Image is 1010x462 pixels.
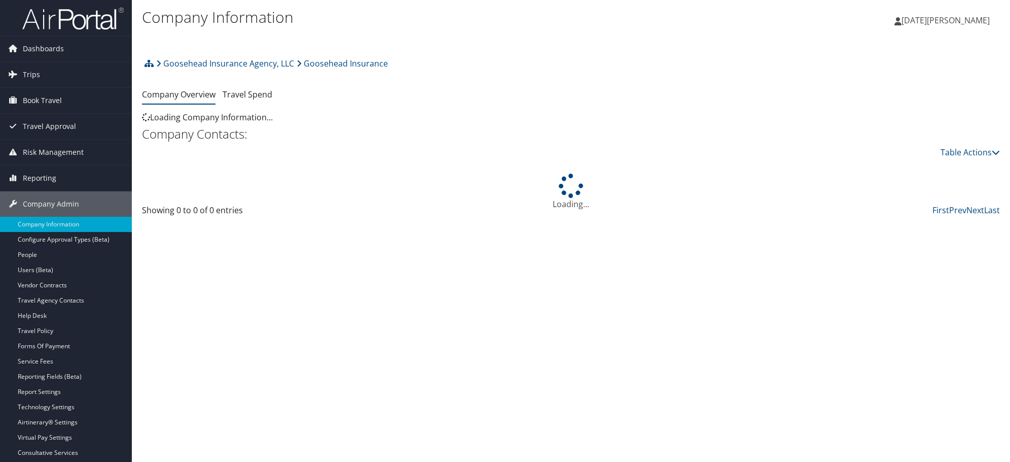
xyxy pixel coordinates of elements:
[941,147,1000,158] a: Table Actions
[156,53,294,74] a: Goosehead Insurance Agency, LLC
[223,89,272,100] a: Travel Spend
[297,53,388,74] a: Goosehead Insurance
[23,140,84,165] span: Risk Management
[142,89,215,100] a: Company Overview
[966,205,984,216] a: Next
[932,205,949,216] a: First
[142,204,345,221] div: Showing 0 to 0 of 0 entries
[984,205,1000,216] a: Last
[23,114,76,139] span: Travel Approval
[142,7,714,28] h1: Company Information
[23,62,40,87] span: Trips
[23,166,56,191] span: Reporting
[23,191,79,217] span: Company Admin
[142,112,273,123] span: Loading Company Information...
[901,15,990,26] span: [DATE][PERSON_NAME]
[949,205,966,216] a: Prev
[894,5,1000,36] a: [DATE][PERSON_NAME]
[142,125,1000,143] h2: Company Contacts:
[22,7,124,30] img: airportal-logo.png
[23,88,62,113] span: Book Travel
[142,174,1000,210] div: Loading...
[23,36,64,61] span: Dashboards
